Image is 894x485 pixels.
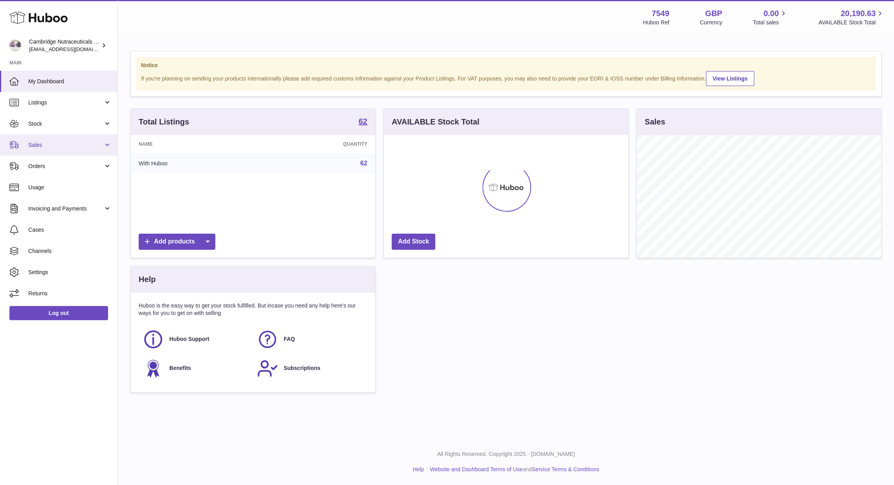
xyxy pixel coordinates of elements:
span: Usage [28,184,112,191]
strong: 7549 [652,8,669,19]
a: Subscriptions [257,358,363,379]
a: Website and Dashboard Terms of Use [430,466,522,472]
h3: Help [139,274,156,285]
span: Stock [28,120,103,128]
span: Channels [28,247,112,255]
a: Help [413,466,424,472]
div: Huboo Ref [643,19,669,26]
span: My Dashboard [28,78,112,85]
h3: Total Listings [139,117,189,127]
strong: GBP [705,8,722,19]
a: 20,190.63 AVAILABLE Stock Total [818,8,885,26]
span: AVAILABLE Stock Total [818,19,885,26]
a: Add Stock [392,234,435,250]
div: Cambridge Nutraceuticals Ltd [29,38,100,53]
a: View Listings [706,71,754,86]
p: All Rights Reserved. Copyright 2025 - [DOMAIN_NAME] [124,450,888,458]
span: 0.00 [764,8,779,19]
h3: AVAILABLE Stock Total [392,117,479,127]
span: [EMAIL_ADDRESS][DOMAIN_NAME] [29,46,115,52]
a: FAQ [257,329,363,350]
a: Service Terms & Conditions [532,466,599,472]
span: Settings [28,269,112,276]
a: 62 [359,117,367,127]
span: Total sales [753,19,788,26]
span: 20,190.63 [841,8,876,19]
th: Quantity [260,135,375,153]
strong: 62 [359,117,367,125]
span: Invoicing and Payments [28,205,103,212]
th: Name [131,135,260,153]
a: Benefits [143,358,249,379]
strong: Notice [141,62,871,69]
a: Add products [139,234,215,250]
h3: Sales [645,117,665,127]
span: FAQ [284,335,295,343]
span: Cases [28,226,112,234]
div: Currency [700,19,722,26]
a: Huboo Support [143,329,249,350]
td: With Huboo [131,153,260,174]
a: 0.00 Total sales [753,8,788,26]
img: qvc@camnutra.com [9,40,21,51]
span: Subscriptions [284,364,320,372]
a: 62 [360,160,367,167]
span: Benefits [169,364,191,372]
a: Log out [9,306,108,320]
p: Huboo is the easy way to get your stock fulfilled. But incase you need any help here's our ways f... [139,302,367,317]
span: Huboo Support [169,335,209,343]
span: Returns [28,290,112,297]
span: Listings [28,99,103,106]
span: Sales [28,141,103,149]
span: Orders [28,163,103,170]
div: If you're planning on sending your products internationally please add required customs informati... [141,70,871,86]
li: and [427,466,599,473]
